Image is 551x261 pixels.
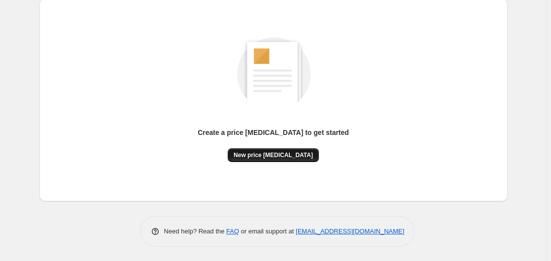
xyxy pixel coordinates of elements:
[239,228,296,235] span: or email support at
[164,228,227,235] span: Need help? Read the
[198,128,349,137] p: Create a price [MEDICAL_DATA] to get started
[234,151,313,159] span: New price [MEDICAL_DATA]
[226,228,239,235] a: FAQ
[228,148,319,162] button: New price [MEDICAL_DATA]
[296,228,404,235] a: [EMAIL_ADDRESS][DOMAIN_NAME]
